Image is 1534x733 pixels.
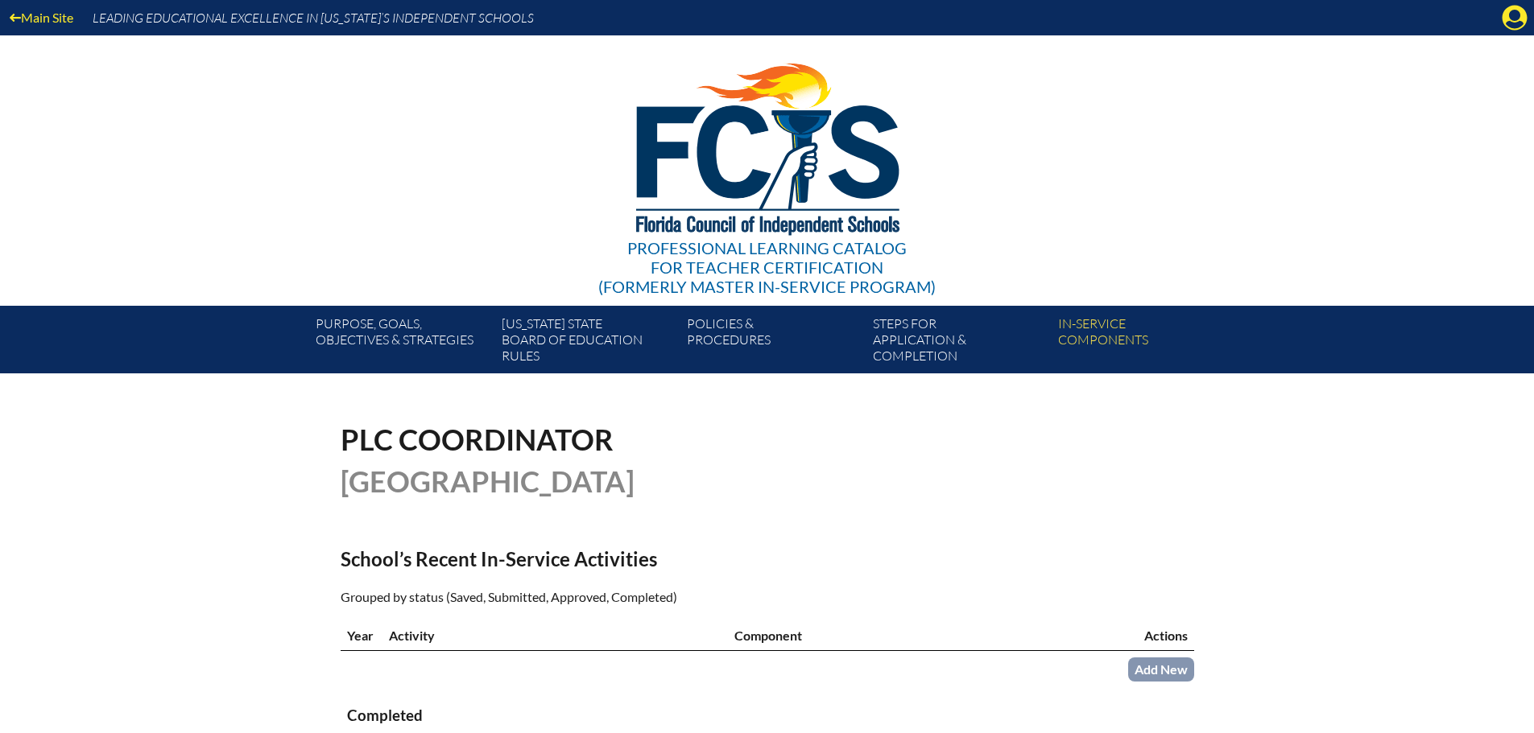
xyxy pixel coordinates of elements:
[601,35,933,255] img: FCISlogo221.eps
[598,238,936,296] div: Professional Learning Catalog (formerly Master In-service Program)
[347,706,1188,726] h3: Completed
[495,312,680,373] a: [US_STATE] StateBoard of Education rules
[309,312,494,373] a: Purpose, goals,objectives & strategies
[1128,657,1194,681] a: Add New
[728,620,1102,651] th: Component
[651,257,883,277] span: for Teacher Certification
[341,463,635,499] span: [GEOGRAPHIC_DATA]
[592,32,942,299] a: Professional Learning Catalog for Teacher Certification(formerly Master In-service Program)
[341,422,614,457] span: PLC Coordinator
[680,312,866,373] a: Policies &Procedures
[1102,620,1194,651] th: Actions
[382,620,729,651] th: Activity
[866,312,1052,373] a: Steps forapplication & completion
[1502,5,1528,31] svg: Manage account
[3,6,80,28] a: Main Site
[341,587,908,607] p: Grouped by status (Saved, Submitted, Approved, Completed)
[1052,312,1237,373] a: In-servicecomponents
[341,620,382,651] th: Year
[341,547,908,570] h2: School’s Recent In-Service Activities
